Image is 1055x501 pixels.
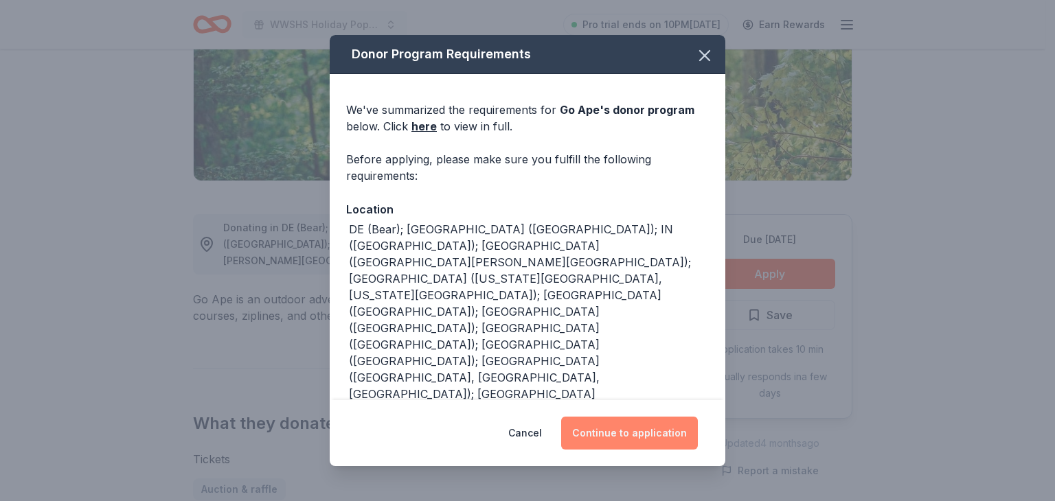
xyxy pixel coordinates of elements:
[346,151,709,184] div: Before applying, please make sure you fulfill the following requirements:
[411,118,437,135] a: here
[508,417,542,450] button: Cancel
[330,35,725,74] div: Donor Program Requirements
[560,103,694,117] span: Go Ape 's donor program
[346,102,709,135] div: We've summarized the requirements for below. Click to view in full.
[349,221,709,419] div: DE (Bear); [GEOGRAPHIC_DATA] ([GEOGRAPHIC_DATA]); IN ([GEOGRAPHIC_DATA]); [GEOGRAPHIC_DATA] ([GEO...
[346,200,709,218] div: Location
[561,417,698,450] button: Continue to application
